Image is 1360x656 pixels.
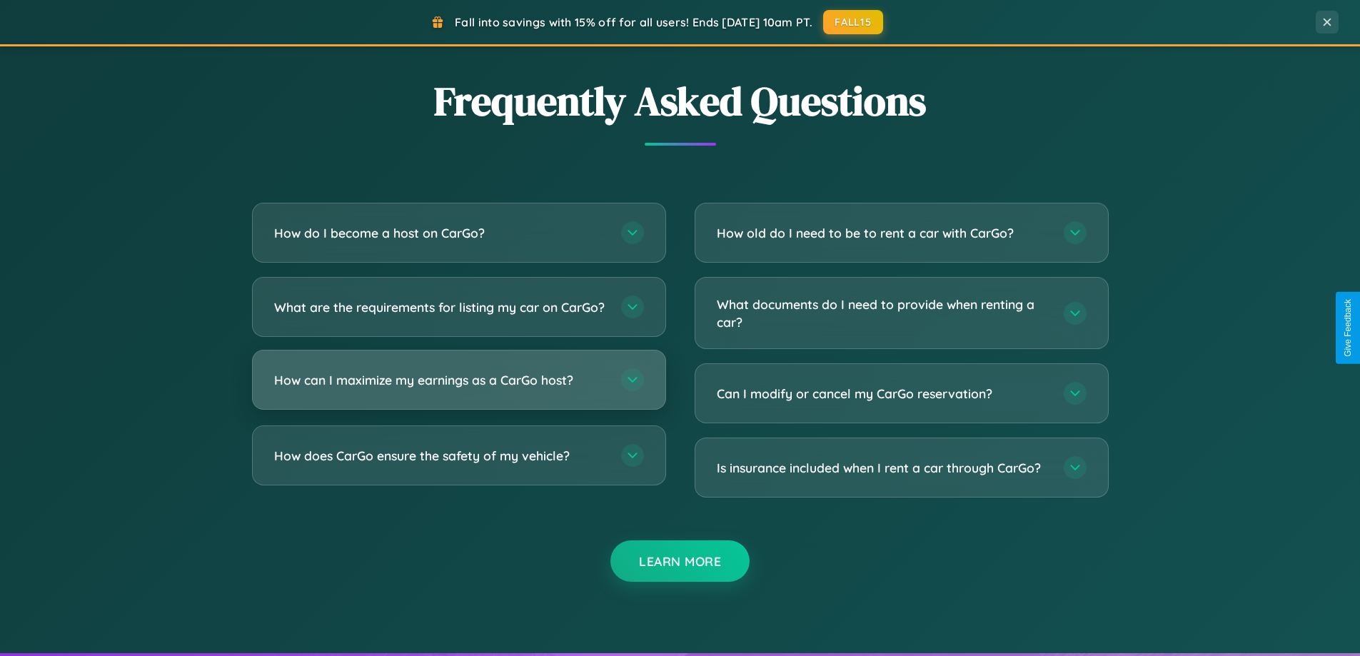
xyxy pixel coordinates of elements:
[274,447,607,465] h3: How does CarGo ensure the safety of my vehicle?
[610,540,750,582] button: Learn More
[823,10,883,34] button: FALL15
[1343,299,1353,357] div: Give Feedback
[274,371,607,389] h3: How can I maximize my earnings as a CarGo host?
[455,15,812,29] span: Fall into savings with 15% off for all users! Ends [DATE] 10am PT.
[274,298,607,316] h3: What are the requirements for listing my car on CarGo?
[717,224,1049,242] h3: How old do I need to be to rent a car with CarGo?
[717,296,1049,330] h3: What documents do I need to provide when renting a car?
[274,224,607,242] h3: How do I become a host on CarGo?
[252,74,1109,128] h2: Frequently Asked Questions
[717,385,1049,403] h3: Can I modify or cancel my CarGo reservation?
[717,459,1049,477] h3: Is insurance included when I rent a car through CarGo?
